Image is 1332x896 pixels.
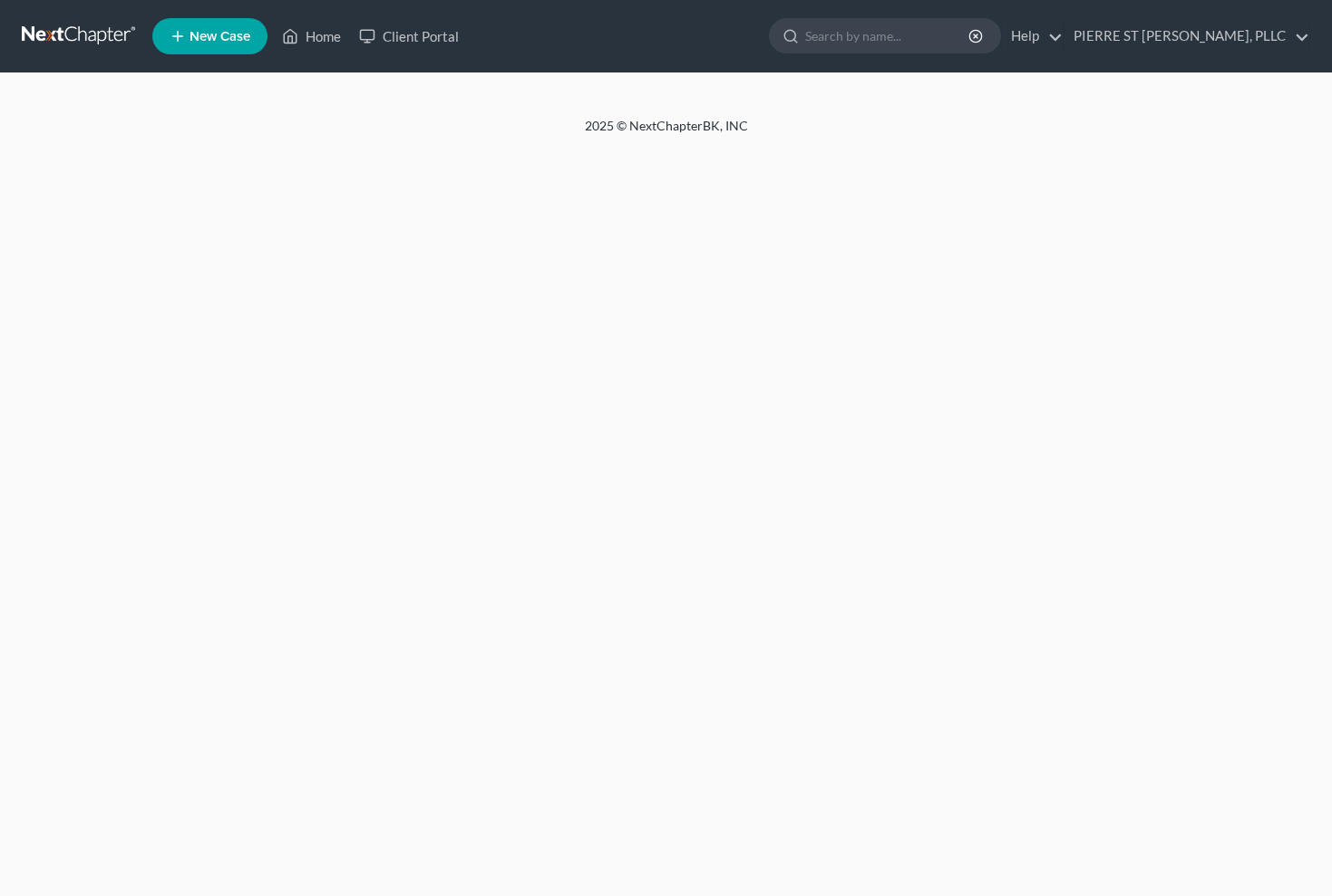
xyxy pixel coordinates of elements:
span: New Case [190,30,250,43]
a: Help [1002,20,1063,53]
div: 2025 © NextChapterBK, INC [150,117,1183,149]
input: Search by name... [805,19,971,53]
a: Client Portal [350,20,468,53]
a: Home [273,20,350,53]
a: PIERRE ST [PERSON_NAME], PLLC [1065,20,1309,53]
